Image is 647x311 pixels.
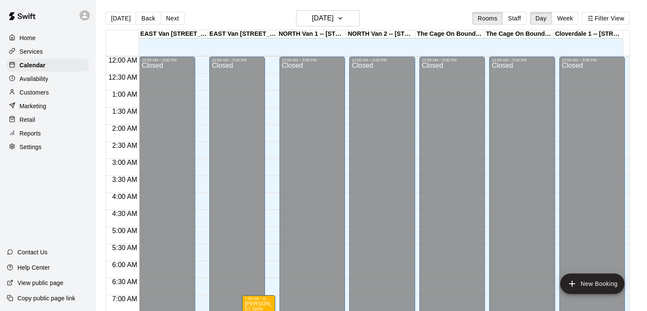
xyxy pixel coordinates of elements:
[110,159,140,166] span: 3:00 AM
[20,129,41,138] p: Reports
[554,30,623,38] div: Cloverdale 1 -- [STREET_ADDRESS]
[7,86,89,99] a: Customers
[485,30,554,38] div: The Cage On Boundary 2 -- [STREET_ADDRESS] ([PERSON_NAME] & [PERSON_NAME]), [GEOGRAPHIC_DATA]
[20,47,43,56] p: Services
[142,58,192,62] div: 12:00 AM – 3:00 PM
[560,274,624,294] button: add
[208,30,277,38] div: EAST Van [STREET_ADDRESS]
[17,294,75,302] p: Copy public page link
[139,30,208,38] div: EAST Van [STREET_ADDRESS]
[352,58,413,62] div: 12:00 AM – 3:00 PM
[552,12,579,25] button: Week
[245,297,272,301] div: 7:00 AM – 8:00 AM
[416,30,485,38] div: The Cage On Boundary 1 -- [STREET_ADDRESS] ([PERSON_NAME] & [PERSON_NAME]), [GEOGRAPHIC_DATA]
[110,244,140,251] span: 5:30 AM
[422,58,483,62] div: 12:00 AM – 3:00 PM
[245,306,263,311] span: 1/1 spots filled
[312,12,333,24] h6: [DATE]
[20,75,48,83] p: Availability
[20,34,36,42] p: Home
[346,30,416,38] div: NORTH Van 2 -- [STREET_ADDRESS]
[110,91,140,98] span: 1:00 AM
[20,102,46,110] p: Marketing
[7,127,89,140] a: Reports
[106,74,140,81] span: 12:30 AM
[472,12,503,25] button: Rooms
[7,113,89,126] a: Retail
[530,12,552,25] button: Day
[110,261,140,268] span: 6:00 AM
[110,142,140,149] span: 2:30 AM
[277,30,347,38] div: NORTH Van 1 -- [STREET_ADDRESS]
[502,12,527,25] button: Staff
[110,278,140,285] span: 6:30 AM
[492,58,553,62] div: 12:00 AM – 3:00 PM
[110,176,140,183] span: 3:30 AM
[105,12,136,25] button: [DATE]
[7,32,89,44] a: Home
[110,227,140,234] span: 5:00 AM
[7,59,89,72] a: Calendar
[562,58,623,62] div: 12:00 AM – 3:00 PM
[17,263,50,272] p: Help Center
[20,61,46,69] p: Calendar
[282,58,343,62] div: 12:00 AM – 3:00 PM
[20,143,42,151] p: Settings
[136,12,161,25] button: Back
[110,295,140,302] span: 7:00 AM
[17,248,48,256] p: Contact Us
[17,279,63,287] p: View public page
[7,100,89,112] a: Marketing
[212,58,262,62] div: 12:00 AM – 3:00 PM
[296,10,360,26] button: [DATE]
[582,12,630,25] button: Filter View
[7,141,89,153] a: Settings
[7,72,89,85] a: Availability
[106,57,140,64] span: 12:00 AM
[20,88,49,97] p: Customers
[110,125,140,132] span: 2:00 AM
[160,12,184,25] button: Next
[20,115,35,124] p: Retail
[110,193,140,200] span: 4:00 AM
[110,210,140,217] span: 4:30 AM
[7,45,89,58] a: Services
[110,108,140,115] span: 1:30 AM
